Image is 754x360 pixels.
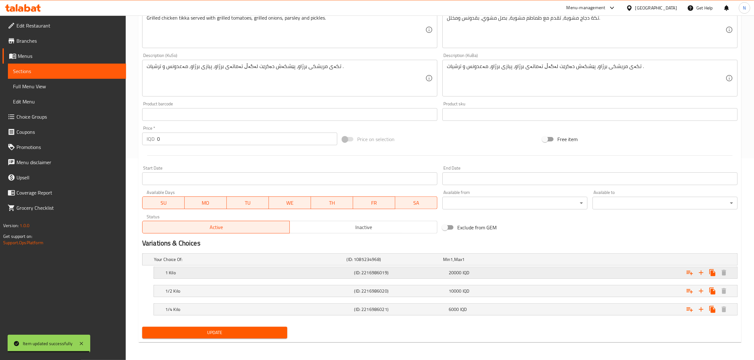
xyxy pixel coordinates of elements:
[8,79,126,94] a: Full Menu View
[147,63,425,93] textarea: تکەی مریشکی برژاو، پێشکەش دەکرێت لەگەڵ تەماتەی برژاو، پیازی برژاو، مەعدونس و ترشیات .
[18,52,121,60] span: Menus
[557,135,578,143] span: Free item
[398,198,435,208] span: SA
[454,255,462,264] span: Max
[3,185,126,200] a: Coverage Report
[165,288,352,294] h5: 1/2 Kilo
[142,108,437,121] input: Please enter product barcode
[353,196,395,209] button: FR
[443,255,450,264] span: Min
[227,196,269,209] button: TU
[695,304,707,315] button: Add new choice
[147,15,425,45] textarea: Grilled chicken tikka served with grilled tomatoes, grilled onions, parsley and pickles.
[462,255,465,264] span: 1
[16,143,121,151] span: Promotions
[20,221,29,230] span: 1.0.0
[449,269,462,277] span: 20000
[271,198,308,208] span: WE
[447,15,725,45] textarea: تكة دجاج مشوية، تقدم مع طماطم مشوية، بصل مشوي، بقدونس ومخلل.
[357,135,395,143] span: Price on selection
[3,33,126,48] a: Branches
[449,287,462,295] span: 10000
[354,306,446,313] h5: (ID: 2216986021)
[356,198,393,208] span: FR
[450,255,453,264] span: 1
[3,48,126,64] a: Menus
[463,269,469,277] span: IQD
[347,256,440,263] h5: (ID: 1085234968)
[463,287,469,295] span: IQD
[592,197,738,209] div: ​
[3,155,126,170] a: Menu disclaimer
[707,304,718,315] button: Clone new choice
[3,18,126,33] a: Edit Restaurant
[443,256,537,263] div: ,
[718,267,730,278] button: Delete 1 Kilo
[143,254,737,265] div: Expand
[311,196,353,209] button: TH
[269,196,311,209] button: WE
[23,340,73,347] div: Item updated successfully
[8,94,126,109] a: Edit Menu
[16,22,121,29] span: Edit Restaurant
[154,285,737,297] div: Expand
[684,285,695,297] button: Add choice group
[142,239,738,248] h2: Variations & Choices
[142,327,287,338] button: Update
[684,267,695,278] button: Add choice group
[354,288,446,294] h5: (ID: 2216986020)
[684,304,695,315] button: Add choice group
[289,221,437,233] button: Inactive
[3,221,19,230] span: Version:
[145,198,182,208] span: SU
[187,198,224,208] span: MO
[457,224,497,231] span: Exclude from GEM
[3,140,126,155] a: Promotions
[314,198,351,208] span: TH
[229,198,266,208] span: TU
[695,267,707,278] button: Add new choice
[154,267,737,278] div: Expand
[147,135,155,143] p: IQD
[185,196,227,209] button: MO
[718,285,730,297] button: Delete 1/2 Kilo
[743,4,746,11] span: N
[395,196,437,209] button: SA
[13,67,121,75] span: Sections
[16,189,121,196] span: Coverage Report
[16,128,121,136] span: Coupons
[16,158,121,166] span: Menu disclaimer
[16,113,121,121] span: Choice Groups
[292,223,435,232] span: Inactive
[3,239,43,247] a: Support.OpsPlatform
[16,37,121,45] span: Branches
[3,124,126,140] a: Coupons
[154,256,344,263] h5: Your Choice Of:
[147,329,282,337] span: Update
[449,305,459,313] span: 6000
[354,270,446,276] h5: (ID: 2216986019)
[3,109,126,124] a: Choice Groups
[460,305,467,313] span: IQD
[13,83,121,90] span: Full Menu View
[3,170,126,185] a: Upsell
[16,204,121,212] span: Grocery Checklist
[3,232,32,240] span: Get support on:
[442,197,587,209] div: ​
[447,63,725,93] textarea: تکەی مریشکی برژاو، پێشکەش دەکرێت لەگەڵ تەماتەی برژاو، پیازی برژاو، مەعدونس و ترشیات .
[8,64,126,79] a: Sections
[718,304,730,315] button: Delete 1/4 Kilo
[157,133,337,145] input: Please enter price
[442,108,738,121] input: Please enter product sku
[165,306,352,313] h5: 1/4 Kilo
[16,174,121,181] span: Upsell
[567,4,605,12] div: Menu-management
[707,267,718,278] button: Clone new choice
[695,285,707,297] button: Add new choice
[142,221,290,233] button: Active
[145,223,288,232] span: Active
[154,304,737,315] div: Expand
[707,285,718,297] button: Clone new choice
[13,98,121,105] span: Edit Menu
[165,270,352,276] h5: 1 Kilo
